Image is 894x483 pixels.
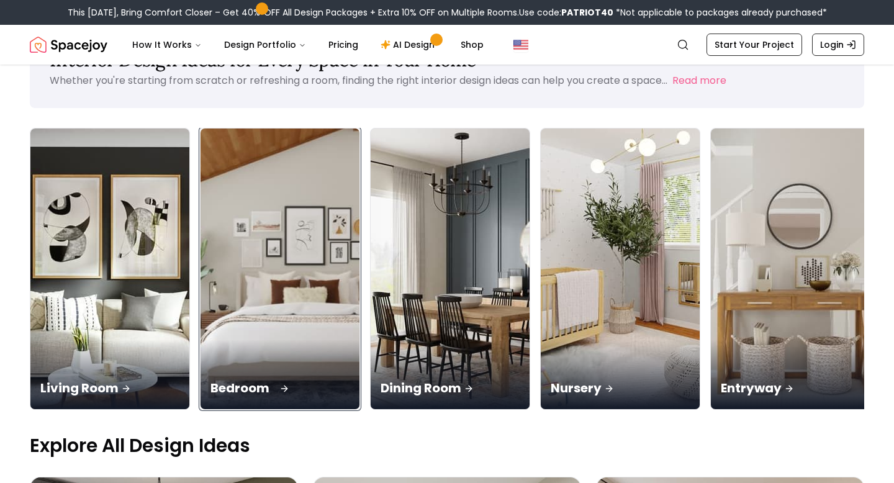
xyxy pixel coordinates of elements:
[200,128,360,410] a: BedroomBedroom
[371,32,448,57] a: AI Design
[30,32,107,57] a: Spacejoy
[561,6,613,19] b: PATRIOT40
[451,32,494,57] a: Shop
[50,73,667,88] p: Whether you're starting from scratch or refreshing a room, finding the right interior design idea...
[551,379,690,397] p: Nursery
[541,129,700,409] img: Nursery
[210,379,350,397] p: Bedroom
[68,6,827,19] div: This [DATE], Bring Comfort Closer – Get 40% OFF All Design Packages + Extra 10% OFF on Multiple R...
[370,128,530,410] a: Dining RoomDining Room
[540,128,700,410] a: NurseryNursery
[30,25,864,65] nav: Global
[30,128,190,410] a: Living RoomLiving Room
[30,435,864,457] p: Explore All Design Ideas
[214,32,316,57] button: Design Portfolio
[50,48,844,71] h1: Interior Design Ideas for Every Space in Your Home
[381,379,520,397] p: Dining Room
[710,128,870,410] a: EntrywayEntryway
[672,73,726,88] button: Read more
[197,122,364,417] img: Bedroom
[371,129,530,409] img: Dining Room
[122,32,494,57] nav: Main
[519,6,613,19] span: Use code:
[30,32,107,57] img: Spacejoy Logo
[707,34,802,56] a: Start Your Project
[513,37,528,52] img: United States
[30,129,189,409] img: Living Room
[122,32,212,57] button: How It Works
[711,129,870,409] img: Entryway
[721,379,860,397] p: Entryway
[613,6,827,19] span: *Not applicable to packages already purchased*
[318,32,368,57] a: Pricing
[40,379,179,397] p: Living Room
[812,34,864,56] a: Login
